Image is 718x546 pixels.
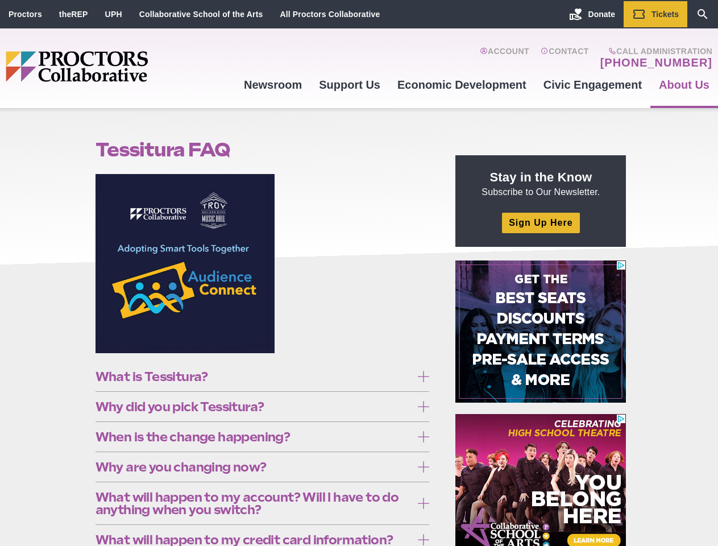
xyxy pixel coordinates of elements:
span: When is the change happening? [96,431,412,443]
strong: Stay in the Know [490,170,592,184]
iframe: Advertisement [455,260,626,403]
a: About Us [650,69,718,100]
a: Account [480,47,529,69]
a: theREP [59,10,88,19]
img: Proctors logo [6,51,235,82]
a: UPH [105,10,122,19]
a: [PHONE_NUMBER] [600,56,712,69]
a: Search [687,1,718,27]
span: Donate [588,10,615,19]
a: Contact [541,47,589,69]
span: Why did you pick Tessitura? [96,400,412,413]
a: All Proctors Collaborative [280,10,380,19]
p: Subscribe to Our Newsletter. [469,169,612,198]
span: What will happen to my account? Will I have to do anything when you switch? [96,491,412,516]
span: Call Administration [597,47,712,56]
a: Collaborative School of the Arts [139,10,263,19]
span: Tickets [651,10,679,19]
a: Support Us [310,69,389,100]
h1: Tessitura FAQ [96,139,430,160]
a: Civic Engagement [535,69,650,100]
a: Proctors [9,10,42,19]
span: What will happen to my credit card information? [96,533,412,546]
a: Newsroom [235,69,310,100]
a: Economic Development [389,69,535,100]
a: Donate [561,1,624,27]
span: What is Tessitura? [96,370,412,383]
a: Sign Up Here [502,213,579,233]
a: Tickets [624,1,687,27]
span: Why are you changing now? [96,461,412,473]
